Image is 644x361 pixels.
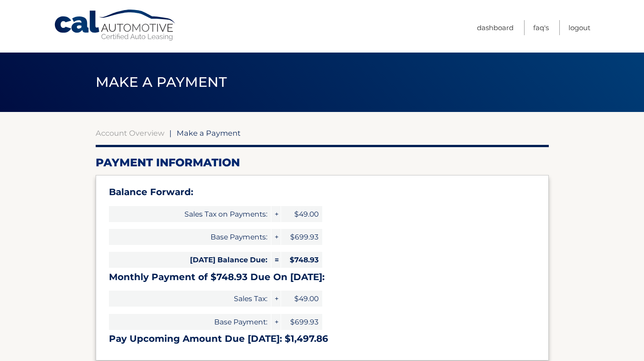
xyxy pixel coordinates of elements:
[281,206,322,222] span: $49.00
[271,291,281,307] span: +
[281,229,322,245] span: $699.93
[96,74,227,90] span: Make a Payment
[54,9,177,42] a: Cal Automotive
[96,128,164,138] a: Account Overview
[281,314,322,330] span: $699.93
[109,333,536,345] h3: Pay Upcoming Amount Due [DATE]: $1,497.86
[109,186,536,198] h3: Balance Forward:
[477,20,514,35] a: Dashboard
[271,206,281,222] span: +
[169,128,172,138] span: |
[281,291,322,307] span: $49.00
[109,291,271,307] span: Sales Tax:
[109,252,271,268] span: [DATE] Balance Due:
[96,156,549,170] h2: Payment Information
[109,206,271,222] span: Sales Tax on Payments:
[281,252,322,268] span: $748.93
[109,271,536,283] h3: Monthly Payment of $748.93 Due On [DATE]:
[177,128,241,138] span: Make a Payment
[568,20,590,35] a: Logout
[271,229,281,245] span: +
[109,229,271,245] span: Base Payments:
[271,252,281,268] span: =
[533,20,549,35] a: FAQ's
[109,314,271,330] span: Base Payment:
[271,314,281,330] span: +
